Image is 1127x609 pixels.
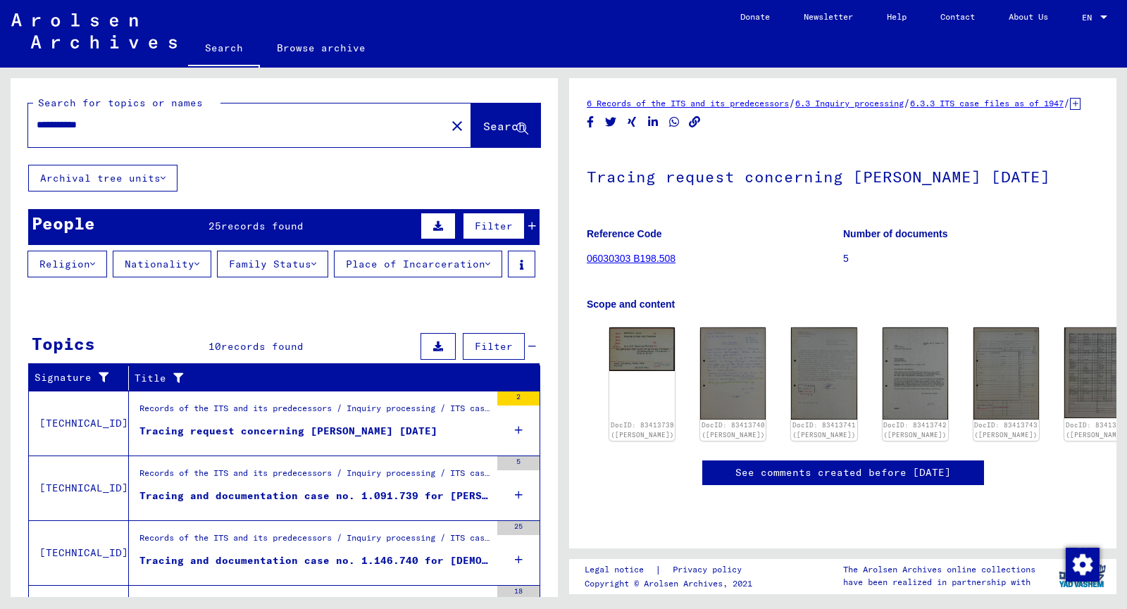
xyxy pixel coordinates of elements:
[29,520,129,585] td: [TECHNICAL_ID]
[791,327,857,420] img: 001.jpg
[475,220,513,232] span: Filter
[646,113,661,131] button: Share on LinkedIn
[843,251,1099,266] p: 5
[583,113,598,131] button: Share on Facebook
[334,251,502,277] button: Place of Incarceration
[687,113,702,131] button: Copy link
[1056,558,1109,594] img: yv_logo.png
[587,253,675,264] a: 06030303 B198.508
[113,251,211,277] button: Nationality
[792,421,856,439] a: DocID: 83413741 ([PERSON_NAME])
[587,228,662,239] b: Reference Code
[38,96,203,109] mat-label: Search for topics or names
[587,299,675,310] b: Scope and content
[974,421,1038,439] a: DocID: 83413743 ([PERSON_NAME])
[221,220,304,232] span: records found
[883,421,947,439] a: DocID: 83413742 ([PERSON_NAME])
[904,96,910,109] span: /
[139,402,490,422] div: Records of the ITS and its predecessors / Inquiry processing / ITS case files as of 1947 / Microf...
[139,532,490,551] div: Records of the ITS and its predecessors / Inquiry processing / ITS case files as of 1947 / Reposi...
[611,421,674,439] a: DocID: 83413739 ([PERSON_NAME])
[443,111,471,139] button: Clear
[883,327,948,420] img: 001.jpg
[11,13,177,49] img: Arolsen_neg.svg
[135,367,526,389] div: Title
[449,118,466,134] mat-icon: close
[35,367,132,389] div: Signature
[843,228,948,239] b: Number of documents
[587,98,789,108] a: 6 Records of the ITS and its predecessors
[700,327,766,420] img: 001.jpg
[1066,548,1100,582] img: Change consent
[208,220,221,232] span: 25
[910,98,1064,108] a: 6.3.3 ITS case files as of 1947
[625,113,640,131] button: Share on Xing
[139,424,437,439] div: Tracing request concerning [PERSON_NAME] [DATE]
[139,489,490,503] div: Tracing and documentation case no. 1.091.739 for [PERSON_NAME] born [DEMOGRAPHIC_DATA]
[795,98,904,108] a: 6.3 Inquiry processing
[260,31,382,65] a: Browse archive
[139,467,490,486] div: Records of the ITS and its predecessors / Inquiry processing / ITS case files as of 1947 / Reposi...
[217,251,328,277] button: Family Status
[789,96,795,109] span: /
[667,113,682,131] button: Share on WhatsApp
[604,113,618,131] button: Share on Twitter
[483,119,525,133] span: Search
[585,563,759,577] div: |
[735,465,951,480] a: See comments created before [DATE]
[463,213,525,239] button: Filter
[188,31,260,68] a: Search
[587,144,1099,206] h1: Tracing request concerning [PERSON_NAME] [DATE]
[609,327,675,371] img: 001.jpg
[973,327,1039,420] img: 001.jpg
[702,421,765,439] a: DocID: 83413740 ([PERSON_NAME])
[463,333,525,360] button: Filter
[35,370,118,385] div: Signature
[1064,96,1070,109] span: /
[843,563,1035,576] p: The Arolsen Archives online collections
[661,563,759,577] a: Privacy policy
[32,211,95,236] div: People
[497,586,540,600] div: 18
[585,563,655,577] a: Legal notice
[28,165,178,192] button: Archival tree units
[135,371,512,386] div: Title
[1082,13,1097,23] span: EN
[139,553,490,568] div: Tracing and documentation case no. 1.146.740 for [DEMOGRAPHIC_DATA][PERSON_NAME] born [DEMOGRAPHI...
[475,340,513,353] span: Filter
[27,251,107,277] button: Religion
[585,577,759,590] p: Copyright © Arolsen Archives, 2021
[471,103,540,147] button: Search
[843,576,1035,589] p: have been realized in partnership with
